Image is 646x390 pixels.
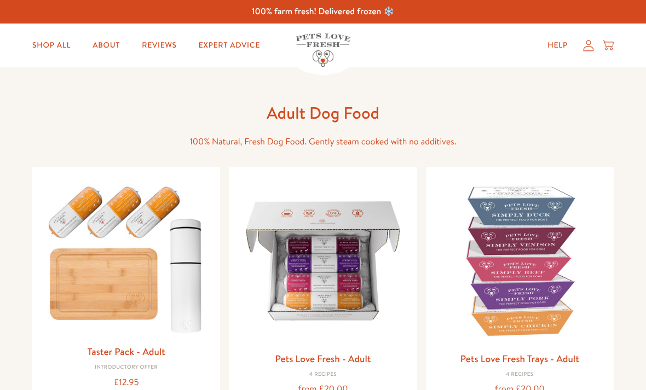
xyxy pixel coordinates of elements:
[435,176,605,346] img: Pets Love Fresh Trays - Adult
[539,34,576,56] a: Help
[190,34,269,56] a: Expert Advice
[88,345,165,358] a: Taster Pack - Adult
[435,371,605,378] div: 4 Recipes
[296,33,350,67] img: Pets Love Fresh
[41,375,211,390] div: £12.95
[460,352,579,365] a: Pets Love Fresh Trays - Adult
[189,136,456,148] span: 100% Natural, Fresh Dog Food. Gently steam cooked with no additives.
[41,176,211,339] img: Taster Pack - Adult
[275,352,371,365] a: Pets Love Fresh - Adult
[238,371,408,378] div: 4 Recipes
[84,34,129,56] a: About
[133,34,185,56] a: Reviews
[24,34,79,56] a: Shop All
[238,176,408,346] img: Pets Love Fresh - Adult
[41,364,211,371] div: Introductory Offer
[148,102,498,124] h1: Adult Dog Food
